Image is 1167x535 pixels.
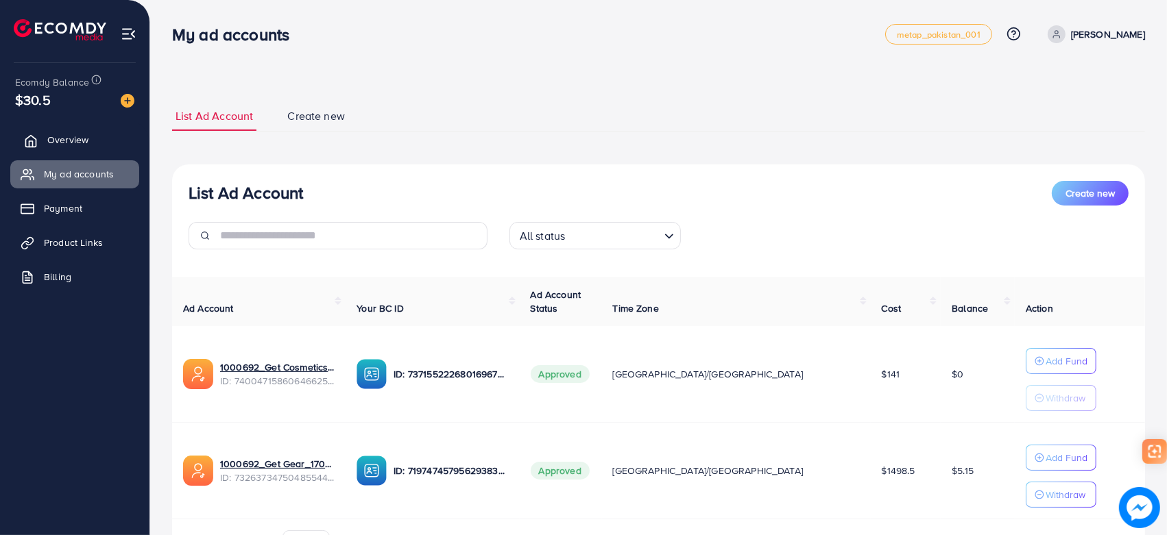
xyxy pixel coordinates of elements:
[613,367,804,381] span: [GEOGRAPHIC_DATA]/[GEOGRAPHIC_DATA]
[613,301,659,315] span: Time Zone
[10,195,139,222] a: Payment
[357,359,387,389] img: ic-ba-acc.ded83a64.svg
[44,270,71,284] span: Billing
[394,366,508,382] p: ID: 7371552226801696784
[172,25,300,45] h3: My ad accounts
[882,301,902,315] span: Cost
[882,367,900,381] span: $141
[1026,445,1096,471] button: Add Fund
[287,108,345,124] span: Create new
[1026,482,1096,508] button: Withdraw
[569,223,658,246] input: Search for option
[121,94,134,108] img: image
[10,160,139,188] a: My ad accounts
[613,464,804,477] span: [GEOGRAPHIC_DATA]/[GEOGRAPHIC_DATA]
[10,263,139,290] a: Billing
[1026,301,1053,315] span: Action
[1066,186,1115,200] span: Create new
[357,456,387,486] img: ic-ba-acc.ded83a64.svg
[10,126,139,153] a: Overview
[220,471,335,484] span: ID: 7326373475048554497
[1119,487,1160,528] img: image
[394,462,508,479] p: ID: 7197474579562938369
[220,457,335,471] a: 1000692_Get Gear_1705804266309
[1046,353,1087,369] p: Add Fund
[10,229,139,256] a: Product Links
[1046,486,1085,503] p: Withdraw
[1071,26,1145,42] p: [PERSON_NAME]
[517,226,568,246] span: All status
[509,222,681,249] div: Search for option
[885,24,992,45] a: metap_pakistan_001
[882,464,915,477] span: $1498.5
[44,236,103,249] span: Product Links
[189,183,303,203] h3: List Ad Account
[183,301,234,315] span: Ad Account
[220,360,335,374] a: 1000692_Get Cosmetics_1723056577036
[1046,449,1087,466] p: Add Fund
[531,462,590,480] span: Approved
[15,75,89,89] span: Ecomdy Balance
[1052,181,1129,206] button: Create new
[44,201,82,215] span: Payment
[952,301,988,315] span: Balance
[44,167,114,181] span: My ad accounts
[1026,385,1096,411] button: Withdraw
[1042,25,1145,43] a: [PERSON_NAME]
[952,464,974,477] span: $5.15
[897,30,980,39] span: metap_pakistan_001
[220,457,335,485] div: <span class='underline'>1000692_Get Gear_1705804266309</span></br>7326373475048554497
[1026,348,1096,374] button: Add Fund
[15,90,51,110] span: $30.5
[531,365,590,383] span: Approved
[183,359,213,389] img: ic-ads-acc.e4c84228.svg
[183,456,213,486] img: ic-ads-acc.e4c84228.svg
[220,374,335,388] span: ID: 7400471586064662529
[14,19,106,40] img: logo
[1046,390,1085,406] p: Withdraw
[121,26,136,42] img: menu
[176,108,253,124] span: List Ad Account
[357,301,404,315] span: Your BC ID
[952,367,963,381] span: $0
[220,360,335,388] div: <span class='underline'>1000692_Get Cosmetics_1723056577036</span></br>7400471586064662529
[47,133,88,147] span: Overview
[531,288,581,315] span: Ad Account Status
